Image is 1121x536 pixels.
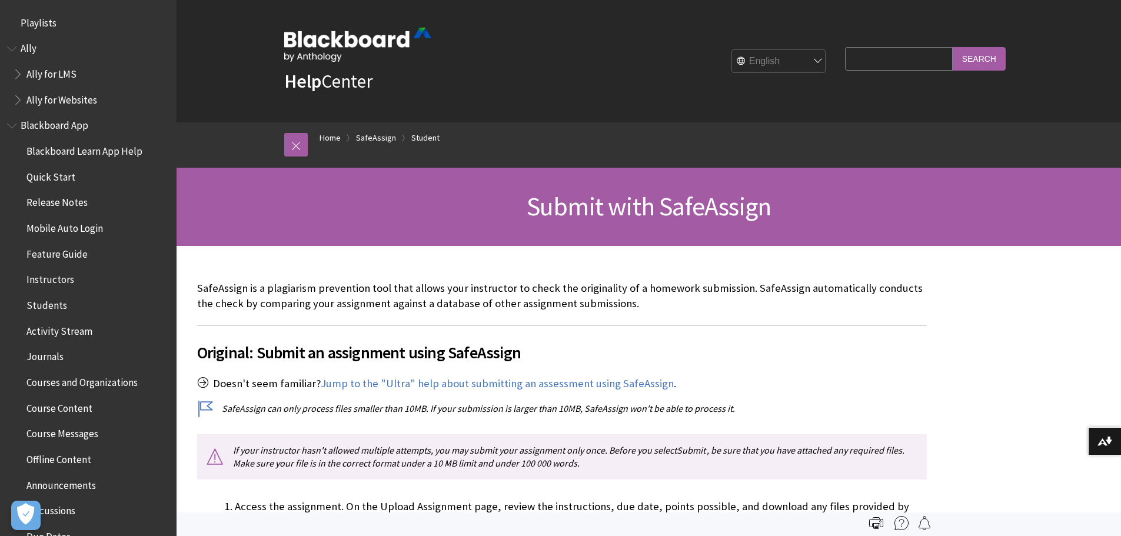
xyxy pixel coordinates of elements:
p: If your instructor hasn't allowed multiple attempts, you may submit your assignment only once. Be... [197,434,927,480]
p: SafeAssign is a plagiarism prevention tool that allows your instructor to check the originality o... [197,281,927,311]
p: Doesn't seem familiar? . [197,376,927,391]
span: Discussions [26,501,75,517]
span: Feature Guide [26,244,88,260]
span: Journals [26,347,64,363]
img: Print [869,516,883,530]
span: Activity Stream [26,321,92,337]
nav: Book outline for Anthology Ally Help [7,39,169,110]
span: Course Content [26,398,92,414]
span: Quick Start [26,167,75,183]
span: Playlists [21,13,56,29]
span: Course Messages [26,424,98,440]
select: Site Language Selector [732,50,826,74]
span: Submit [677,444,706,456]
span: Students [26,295,67,311]
p: SafeAssign can only process files smaller than 10MB. If your submission is larger than 10MB, Safe... [197,402,927,415]
img: Blackboard by Anthology [284,28,431,62]
a: SafeAssign [356,131,396,145]
button: Open Preferences [11,501,41,530]
span: Ally for Websites [26,90,97,106]
nav: Book outline for Playlists [7,13,169,33]
img: More help [894,516,909,530]
span: Mobile Auto Login [26,218,103,234]
input: Search [953,47,1006,70]
li: Access the assignment. On the Upload Assignment page, review the instructions, due date, points p... [235,498,927,531]
span: Original: Submit an assignment using SafeAssign [197,340,927,365]
span: Announcements [26,475,96,491]
span: Blackboard Learn App Help [26,141,142,157]
span: Release Notes [26,193,88,209]
span: Instructors [26,270,74,286]
span: Blackboard App [21,116,88,132]
strong: Help [284,69,321,93]
a: Student [411,131,440,145]
span: Ally for LMS [26,64,76,80]
a: HelpCenter [284,69,372,93]
span: Courses and Organizations [26,372,138,388]
a: Home [320,131,341,145]
img: Follow this page [917,516,932,530]
span: Ally [21,39,36,55]
span: Submit with SafeAssign [527,190,771,222]
span: Offline Content [26,450,91,465]
a: Jump to the "Ultra" help about submitting an assessment using SafeAssign [321,377,674,391]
